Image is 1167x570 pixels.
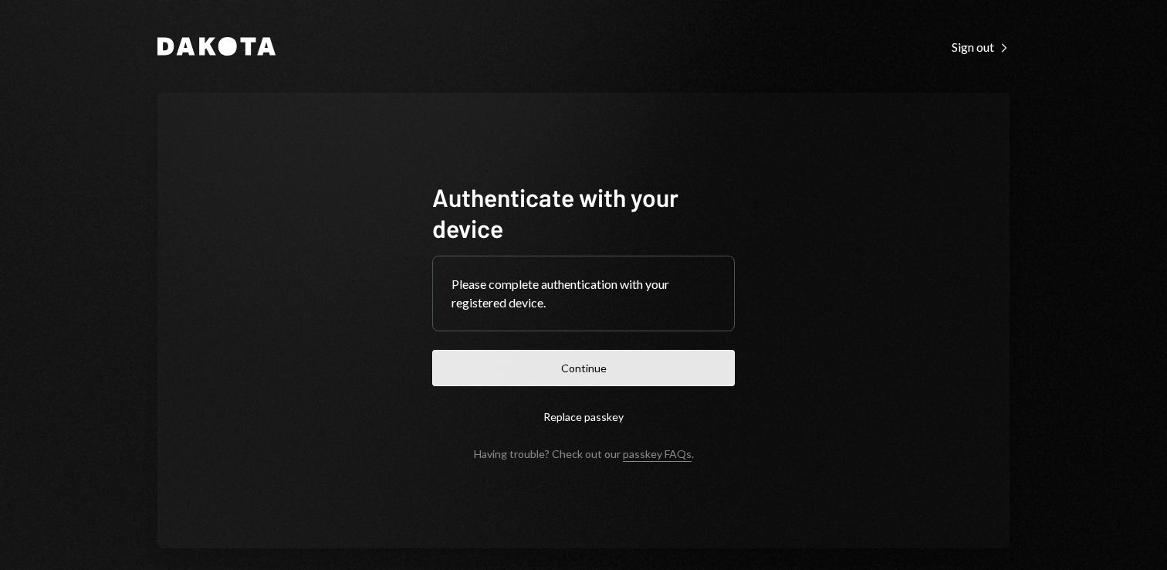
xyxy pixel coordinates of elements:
a: Sign out [952,38,1010,55]
a: passkey FAQs [623,447,692,462]
h1: Authenticate with your device [432,182,735,243]
div: Sign out [952,39,1010,55]
button: Replace passkey [432,399,735,435]
button: Continue [432,350,735,386]
div: Please complete authentication with your registered device. [452,275,715,312]
div: Having trouble? Check out our . [474,447,694,460]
